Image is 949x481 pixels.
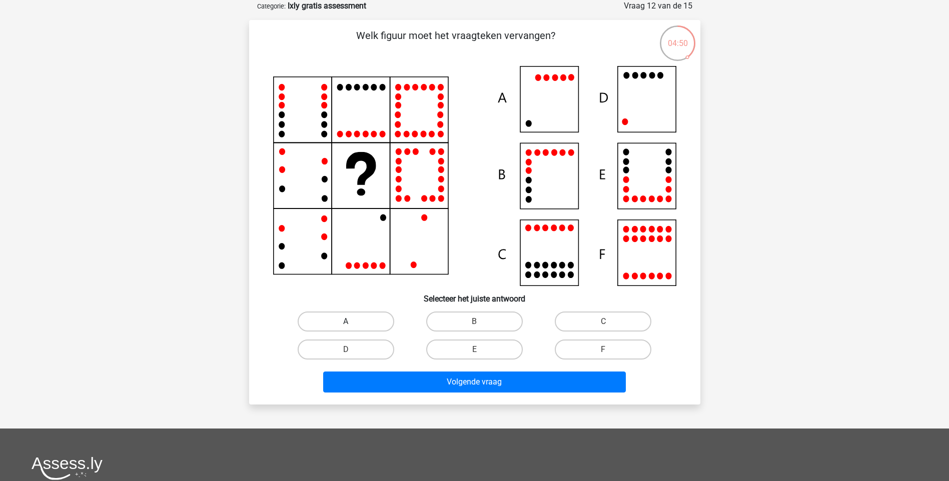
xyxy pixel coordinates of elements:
[298,339,394,359] label: D
[323,371,626,392] button: Volgende vraag
[298,311,394,331] label: A
[32,456,103,480] img: Assessly logo
[288,1,366,10] strong: Ixly gratis assessment
[265,28,647,58] p: Welk figuur moet het vraagteken vervangen?
[555,311,651,331] label: C
[426,339,523,359] label: E
[265,286,684,303] h6: Selecteer het juiste antwoord
[257,2,286,10] small: Categorie:
[659,24,696,49] div: 04:50
[555,339,651,359] label: F
[426,311,523,331] label: B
